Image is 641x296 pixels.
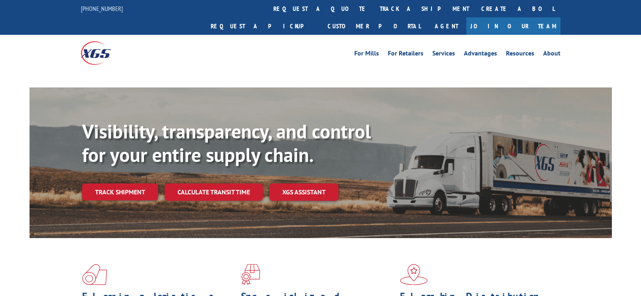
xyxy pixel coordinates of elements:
a: Services [432,50,455,59]
img: xgs-icon-focused-on-flooring-red [241,264,260,285]
img: xgs-icon-flagship-distribution-model-red [400,264,428,285]
a: Advantages [464,50,497,59]
a: Join Our Team [466,17,561,35]
a: About [543,50,561,59]
a: Resources [506,50,534,59]
a: XGS ASSISTANT [269,183,338,201]
img: xgs-icon-total-supply-chain-intelligence-red [82,264,107,285]
a: Customer Portal [322,17,427,35]
a: For Retailers [388,50,423,59]
a: Track shipment [82,183,158,200]
a: Agent [427,17,466,35]
a: Calculate transit time [165,183,263,201]
b: Visibility, transparency, and control for your entire supply chain. [82,119,371,167]
a: For Mills [354,50,379,59]
a: [PHONE_NUMBER] [81,4,123,13]
a: Request a pickup [205,17,322,35]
